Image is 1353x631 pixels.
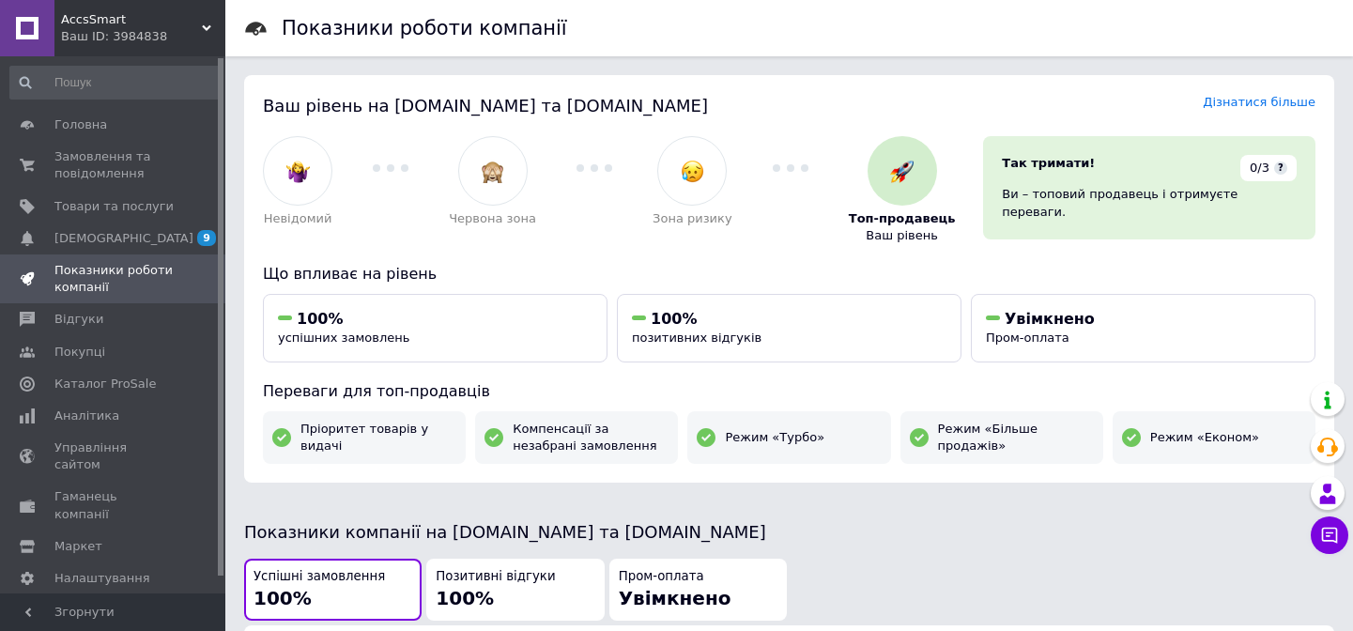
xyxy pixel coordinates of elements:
a: Дізнатися більше [1203,95,1315,109]
img: :woman-shrugging: [286,160,310,183]
div: Ви – топовий продавець і отримуєте переваги. [1002,186,1297,220]
button: Пром-оплатаУвімкнено [609,559,787,622]
span: Пром-оплата [619,568,704,586]
span: Маркет [54,538,102,555]
span: Переваги для топ-продавців [263,382,490,400]
img: :rocket: [890,160,914,183]
span: Показники компанії на [DOMAIN_NAME] та [DOMAIN_NAME] [244,522,766,542]
span: Аналітика [54,408,119,424]
img: :see_no_evil: [481,160,504,183]
span: Замовлення та повідомлення [54,148,174,182]
span: Відгуки [54,311,103,328]
span: Режим «Турбо» [725,429,824,446]
button: 100%позитивних відгуків [617,294,961,362]
div: 0/3 [1240,155,1297,181]
span: Що впливає на рівень [263,265,437,283]
img: :disappointed_relieved: [681,160,704,183]
span: Показники роботи компанії [54,262,174,296]
span: Увімкнено [1005,310,1095,328]
span: Товари та послуги [54,198,174,215]
button: Позитивні відгуки100% [426,559,604,622]
span: 100% [297,310,343,328]
span: Покупці [54,344,105,361]
span: Ваш рівень на [DOMAIN_NAME] та [DOMAIN_NAME] [263,96,708,115]
span: 100% [436,587,494,609]
span: Топ-продавець [849,210,956,227]
span: ? [1274,162,1287,175]
span: AccsSmart [61,11,202,28]
button: Чат з покупцем [1311,516,1348,554]
button: УвімкненоПром-оплата [971,294,1315,362]
span: Так тримати! [1002,156,1095,170]
span: Каталог ProSale [54,376,156,392]
span: успішних замовлень [278,331,409,345]
span: Ваш рівень [866,227,938,244]
span: 9 [197,230,216,246]
span: Пріоритет товарів у видачі [300,421,456,454]
h1: Показники роботи компанії [282,17,567,39]
span: Зона ризику [653,210,732,227]
span: Невідомий [264,210,332,227]
span: Налаштування [54,570,150,587]
span: Позитивні відгуки [436,568,555,586]
span: Головна [54,116,107,133]
span: Успішні замовлення [254,568,385,586]
span: Пром-оплата [986,331,1069,345]
span: [DEMOGRAPHIC_DATA] [54,230,193,247]
span: Режим «Економ» [1150,429,1259,446]
button: Успішні замовлення100% [244,559,422,622]
button: 100%успішних замовлень [263,294,607,362]
span: Гаманець компанії [54,488,174,522]
div: Ваш ID: 3984838 [61,28,225,45]
span: Компенсації за незабрані замовлення [513,421,669,454]
span: Червона зона [449,210,536,227]
span: Увімкнено [619,587,731,609]
span: Режим «Більше продажів» [938,421,1094,454]
span: позитивних відгуків [632,331,761,345]
span: 100% [254,587,312,609]
span: Управління сайтом [54,439,174,473]
input: Пошук [9,66,221,100]
span: 100% [651,310,697,328]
